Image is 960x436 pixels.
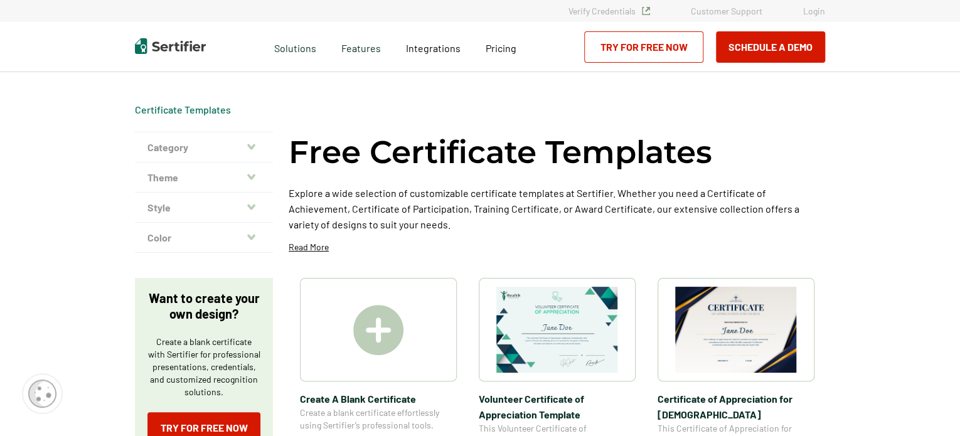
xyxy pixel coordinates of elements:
span: Integrations [406,42,461,54]
h1: Free Certificate Templates [289,132,712,173]
span: Certificate Templates [135,104,231,116]
iframe: Chat Widget [897,376,960,436]
button: Category [135,132,273,162]
p: Read More [289,241,329,253]
a: Pricing [486,39,516,55]
img: Create A Blank Certificate [353,305,403,355]
img: Verified [642,7,650,15]
span: Create A Blank Certificate [300,391,457,407]
span: Pricing [486,42,516,54]
img: Volunteer Certificate of Appreciation Template [496,287,618,373]
span: Features [341,39,381,55]
img: Certificate of Appreciation for Church​ [675,287,797,373]
span: Create a blank certificate effortlessly using Sertifier’s professional tools. [300,407,457,432]
a: Verify Credentials [568,6,650,16]
span: Solutions [274,39,316,55]
img: Cookie Popup Icon [28,380,56,408]
a: Certificate Templates [135,104,231,115]
div: Breadcrumb [135,104,231,116]
button: Style [135,193,273,223]
button: Theme [135,162,273,193]
a: Customer Support [691,6,762,16]
button: Schedule a Demo [716,31,825,63]
img: Sertifier | Digital Credentialing Platform [135,38,206,54]
p: Explore a wide selection of customizable certificate templates at Sertifier. Whether you need a C... [289,185,825,232]
a: Try for Free Now [584,31,703,63]
p: Create a blank certificate with Sertifier for professional presentations, credentials, and custom... [147,336,260,398]
span: Certificate of Appreciation for [DEMOGRAPHIC_DATA]​ [658,391,814,422]
span: Volunteer Certificate of Appreciation Template [479,391,636,422]
a: Login [803,6,825,16]
p: Want to create your own design? [147,290,260,322]
button: Color [135,223,273,253]
a: Integrations [406,39,461,55]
